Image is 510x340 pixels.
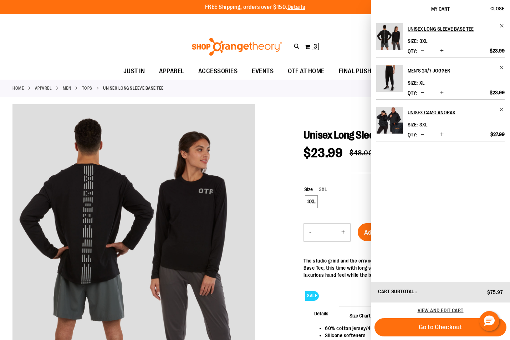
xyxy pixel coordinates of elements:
[358,223,402,241] button: Add to Cart
[325,325,490,332] li: 60% cotton jersey/40% polyester
[408,80,418,86] dt: Size
[336,224,350,241] button: Increase product quantity
[304,224,317,241] button: Decrease product quantity
[376,65,403,92] img: Men's 24/7 Jogger
[408,23,495,35] h2: Unisex Long Sleeve Base Tee
[339,63,387,79] span: FINAL PUSH SALE
[63,85,71,91] a: MEN
[103,85,164,91] strong: Unisex Long Sleeve Base Tee
[304,186,313,192] span: Size
[376,107,403,134] img: Unisex Camo Anorak
[376,23,403,50] img: Unisex Long Sleeve Base Tee
[304,257,498,279] div: The studio grind and the errand run can be taken on in comfort with the buttery-soft Base Tee, th...
[490,6,504,11] span: Close
[350,149,373,157] span: $48.00
[374,318,506,336] button: Go to Checkout
[408,122,418,127] dt: Size
[419,80,425,86] span: XL
[376,23,403,55] a: Unisex Long Sleeve Base Tee
[490,89,505,96] span: $23.99
[304,304,339,322] span: Details
[499,23,505,29] a: Remove item
[198,63,238,79] span: ACCESSORIES
[419,38,428,44] span: 3XL
[419,131,426,138] button: Decrease product quantity
[245,63,281,80] a: EVENTS
[152,63,191,79] a: APPAREL
[408,90,417,96] label: Qty
[438,131,445,138] button: Increase product quantity
[313,43,317,50] span: 3
[419,89,426,96] button: Decrease product quantity
[438,89,445,96] button: Increase product quantity
[408,132,417,137] label: Qty
[378,289,414,294] span: Cart Subtotal
[191,38,283,56] img: Shop Orangetheory
[205,3,305,11] p: FREE Shipping, orders over $150.
[123,63,145,79] span: JUST IN
[325,332,490,339] li: Silicone softeners
[499,65,505,70] a: Remove item
[419,122,428,127] span: 3XL
[487,289,503,295] span: $75.97
[408,65,495,76] h2: Men's 24/7 Jogger
[306,196,317,207] div: 3XL
[252,63,274,79] span: EVENTS
[313,186,327,192] span: 3XL
[408,65,505,76] a: Men's 24/7 Jogger
[376,107,403,138] a: Unisex Camo Anorak
[281,63,332,80] a: OTF AT HOME
[408,48,417,54] label: Qty
[35,85,52,91] a: APPAREL
[116,63,152,80] a: JUST IN
[438,47,445,55] button: Increase product quantity
[317,224,336,241] input: Product quantity
[376,23,505,57] li: Product
[490,131,505,137] span: $27.99
[408,23,505,35] a: Unisex Long Sleeve Base Tee
[376,57,505,99] li: Product
[12,85,24,91] a: Home
[490,47,505,54] span: $23.99
[305,291,319,301] span: SALE
[418,307,464,313] a: View and edit cart
[499,107,505,112] a: Remove item
[191,63,245,80] a: ACCESSORIES
[364,229,396,236] span: Add to Cart
[419,323,462,331] span: Go to Checkout
[304,146,342,160] span: $23.99
[288,63,325,79] span: OTF AT HOME
[419,47,426,55] button: Decrease product quantity
[408,107,505,118] a: Unisex Camo Anorak
[304,129,423,141] span: Unisex Long Sleeve Base Tee
[332,63,394,80] a: FINAL PUSH SALE
[408,107,495,118] h2: Unisex Camo Anorak
[159,63,184,79] span: APPAREL
[408,38,418,44] dt: Size
[376,65,403,96] a: Men's 24/7 Jogger
[376,99,505,141] li: Product
[339,306,381,325] span: Size Chart
[287,4,305,10] a: Details
[82,85,92,91] a: Tops
[479,311,499,331] button: Hello, have a question? Let’s chat.
[431,6,450,12] span: My Cart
